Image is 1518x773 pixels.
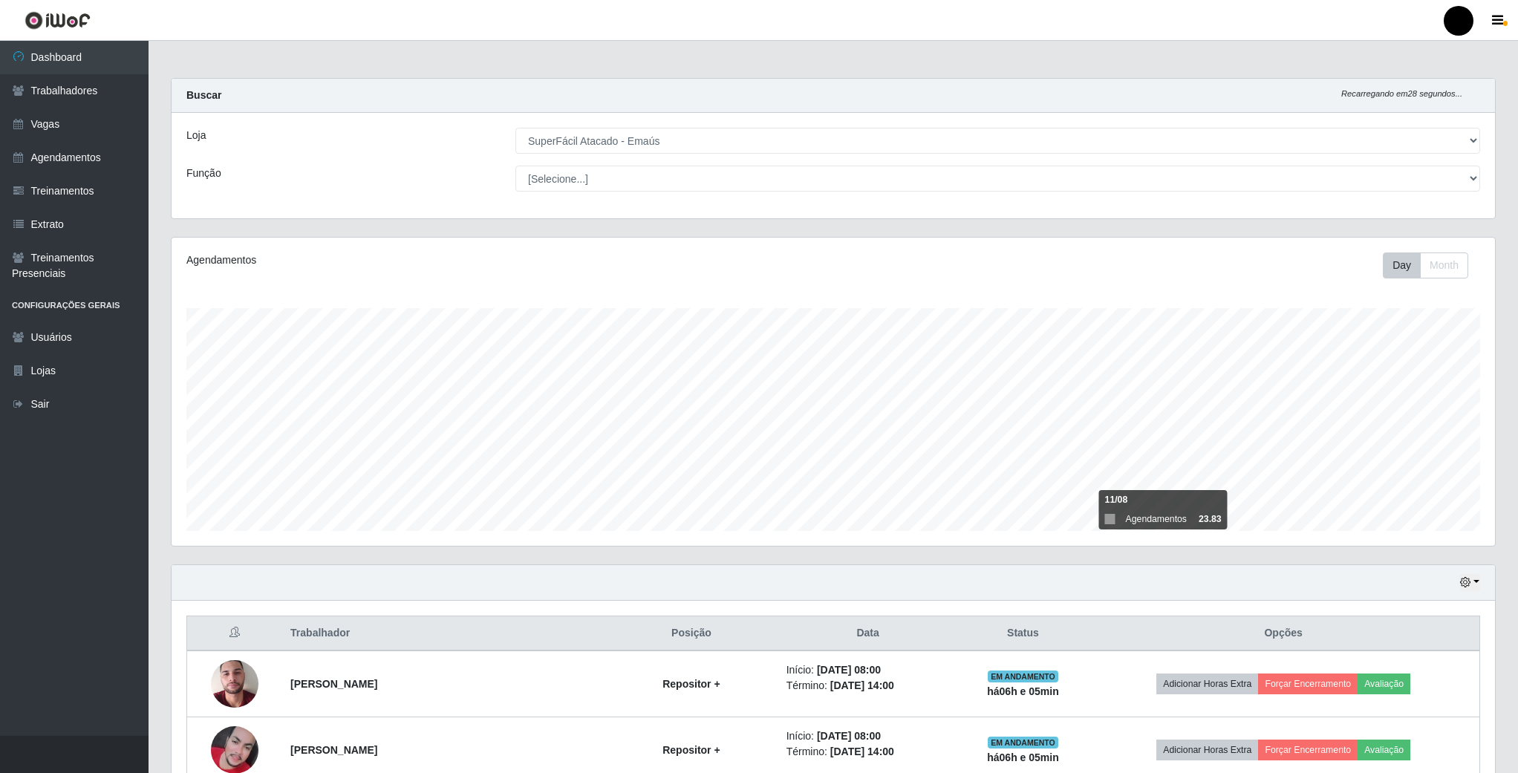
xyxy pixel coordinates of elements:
[186,128,206,143] label: Loja
[1341,89,1462,98] i: Recarregando em 28 segundos...
[662,678,720,690] strong: Repositor +
[786,728,950,744] li: Início:
[988,671,1058,682] span: EM ANDAMENTO
[786,662,950,678] li: Início:
[1087,616,1479,651] th: Opções
[662,744,720,756] strong: Repositor +
[1383,252,1480,278] div: Toolbar with button groups
[605,616,777,651] th: Posição
[1383,252,1421,278] button: Day
[778,616,959,651] th: Data
[959,616,1088,651] th: Status
[281,616,605,651] th: Trabalhador
[290,744,377,756] strong: [PERSON_NAME]
[1156,673,1258,694] button: Adicionar Horas Extra
[1258,673,1358,694] button: Forçar Encerramento
[1156,740,1258,760] button: Adicionar Horas Extra
[817,664,881,676] time: [DATE] 08:00
[211,642,258,726] img: 1624686052490.jpeg
[1258,740,1358,760] button: Forçar Encerramento
[830,679,894,691] time: [DATE] 14:00
[786,744,950,760] li: Término:
[987,685,1059,697] strong: há 06 h e 05 min
[987,751,1059,763] strong: há 06 h e 05 min
[25,11,91,30] img: CoreUI Logo
[186,89,221,101] strong: Buscar
[1358,673,1410,694] button: Avaliação
[1420,252,1468,278] button: Month
[988,737,1058,748] span: EM ANDAMENTO
[186,252,712,268] div: Agendamentos
[830,746,894,757] time: [DATE] 14:00
[1358,740,1410,760] button: Avaliação
[1383,252,1468,278] div: First group
[186,166,221,181] label: Função
[817,730,881,742] time: [DATE] 08:00
[290,678,377,690] strong: [PERSON_NAME]
[786,678,950,694] li: Término:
